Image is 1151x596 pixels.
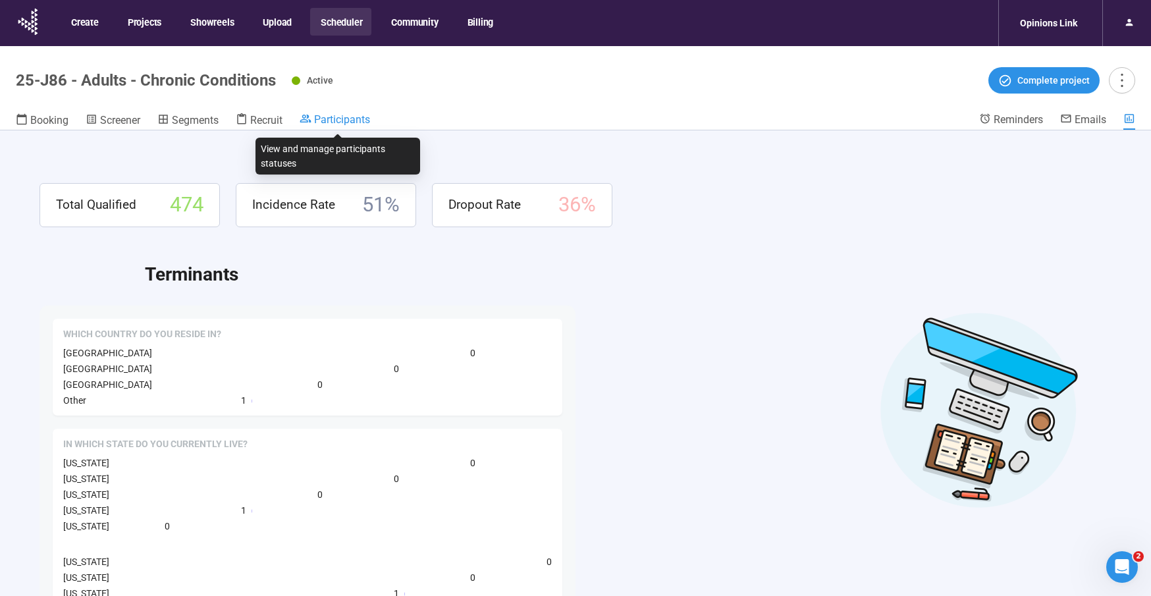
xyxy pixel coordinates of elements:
button: Complete project [988,67,1100,94]
a: Screener [86,113,140,130]
button: Billing [457,8,503,36]
button: more [1109,67,1135,94]
span: [GEOGRAPHIC_DATA] [63,348,152,358]
span: 36 % [558,189,596,221]
a: Segments [157,113,219,130]
span: 0 [470,346,475,360]
span: Other [63,395,86,406]
span: [US_STATE] [63,572,109,583]
span: 0 [165,519,170,533]
h2: Terminants [145,260,1111,289]
span: Active [307,75,333,86]
span: Emails [1075,113,1106,126]
span: Participants [314,113,370,126]
div: Opinions Link [1012,11,1085,36]
span: Incidence Rate [252,195,335,215]
span: Recruit [250,114,282,126]
button: Showreels [180,8,243,36]
span: 0 [394,472,399,486]
span: [US_STATE] [63,489,109,500]
span: Complete project [1017,73,1090,88]
button: Community [381,8,447,36]
span: [US_STATE] [63,474,109,484]
span: Segments [172,114,219,126]
span: 0 [317,377,323,392]
span: [GEOGRAPHIC_DATA] [63,379,152,390]
span: Total Qualified [56,195,136,215]
span: [US_STATE] [63,458,109,468]
span: Screener [100,114,140,126]
span: 51 % [362,189,400,221]
span: Booking [30,114,68,126]
a: Recruit [236,113,282,130]
a: Emails [1060,113,1106,128]
a: Reminders [979,113,1043,128]
span: 2 [1133,551,1144,562]
span: [US_STATE] [63,505,109,516]
div: View and manage participants statuses [255,138,420,175]
button: Create [61,8,108,36]
img: Desktop work notes [880,311,1079,509]
span: 0 [317,487,323,502]
span: [GEOGRAPHIC_DATA] [63,364,152,374]
span: Dropout Rate [448,195,521,215]
iframe: Intercom live chat [1106,551,1138,583]
span: more [1113,71,1131,89]
button: Scheduler [310,8,371,36]
span: Which country do you reside in? [63,328,221,341]
span: 1 [241,503,246,518]
h1: 25-J86 - Adults - Chronic Conditions [16,71,276,90]
span: 1 [241,393,246,408]
span: In which state do you currently live? [63,438,248,451]
a: Booking [16,113,68,130]
span: 474 [170,189,203,221]
span: 0 [547,555,552,569]
a: Participants [300,113,370,128]
span: 0 [470,456,475,470]
span: [US_STATE] [63,521,109,531]
span: 0 [394,362,399,376]
button: Projects [117,8,171,36]
span: [US_STATE] [63,556,109,567]
button: Upload [252,8,301,36]
span: 0 [470,570,475,585]
span: Reminders [994,113,1043,126]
